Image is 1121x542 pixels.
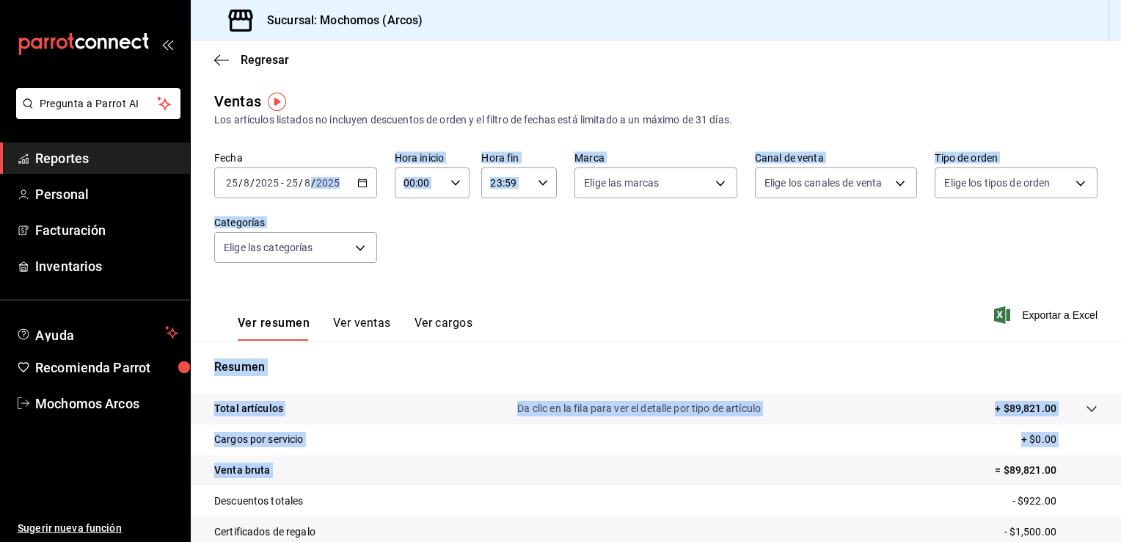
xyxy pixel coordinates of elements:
[214,153,377,163] label: Fecha
[755,153,918,163] label: Canal de venta
[1012,494,1098,509] p: - $922.00
[35,187,89,202] font: Personal
[238,316,472,341] div: Pestañas de navegación
[10,106,180,122] a: Pregunta a Parrot AI
[35,324,159,342] span: Ayuda
[161,38,173,50] button: open_drawer_menu
[1021,432,1098,447] p: + $0.00
[214,432,304,447] p: Cargos por servicio
[214,463,270,478] p: Venta bruta
[35,396,139,411] font: Mochomos Arcos
[214,112,1098,128] div: Los artículos listados no incluyen descuentos de orden y el filtro de fechas está limitado a un m...
[268,93,286,111] img: Marcador de información sobre herramientas
[415,316,473,341] button: Ver cargos
[304,177,311,189] input: --
[995,463,1098,478] p: = $89,821.00
[18,522,122,534] font: Sugerir nueva función
[40,96,158,112] span: Pregunta a Parrot AI
[315,177,340,189] input: ----
[395,153,470,163] label: Hora inicio
[214,217,377,228] label: Categorías
[214,524,315,540] p: Certificados de regalo
[238,177,243,189] span: /
[281,177,284,189] span: -
[224,240,313,255] span: Elige las categorías
[299,177,303,189] span: /
[241,53,289,67] span: Regresar
[35,151,89,166] font: Reportes
[285,177,299,189] input: --
[35,360,150,375] font: Recomienda Parrot
[1004,524,1098,540] p: - $1,500.00
[214,401,283,416] p: Total artículos
[255,12,423,29] h3: Sucursal: Mochomos (Arcos)
[35,259,102,274] font: Inventarios
[517,401,761,416] p: Da clic en la fila para ver el detalle por tipo de artículo
[250,177,255,189] span: /
[255,177,280,189] input: ----
[214,494,303,509] p: Descuentos totales
[584,176,659,190] span: Elige las marcas
[214,53,289,67] button: Regresar
[944,176,1050,190] span: Elige los tipos de orden
[574,153,737,163] label: Marca
[995,401,1056,416] p: + $89,821.00
[16,88,180,119] button: Pregunta a Parrot AI
[225,177,238,189] input: --
[243,177,250,189] input: --
[1022,309,1098,321] font: Exportar a Excel
[238,316,310,330] font: Ver resumen
[764,176,882,190] span: Elige los canales de venta
[481,153,557,163] label: Hora fin
[935,153,1098,163] label: Tipo de orden
[214,358,1098,376] p: Resumen
[311,177,315,189] span: /
[214,90,261,112] div: Ventas
[997,306,1098,324] button: Exportar a Excel
[35,223,106,238] font: Facturación
[333,316,391,341] button: Ver ventas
